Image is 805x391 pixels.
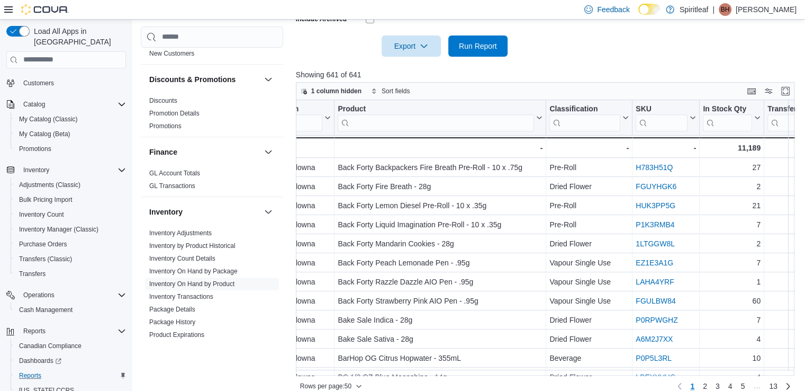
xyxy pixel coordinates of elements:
button: Canadian Compliance [11,339,130,353]
span: Canadian Compliance [15,340,126,352]
span: Inventory Count [15,208,126,221]
div: 104 - Kelowna [268,237,331,250]
h3: Inventory [149,207,183,217]
div: Back Forty Fire Breath - 28g [338,180,542,193]
button: Product [338,104,542,131]
span: Reports [15,369,126,382]
span: Inventory [19,164,126,176]
a: Adjustments (Classic) [15,179,85,191]
div: Back Forty Razzle Dazzle AIO Pen - .95g [338,276,542,288]
div: 104 - Kelowna [268,333,331,345]
span: Inventory Count [19,210,64,219]
a: Inventory Count [15,208,68,221]
div: Back Forty Peach Lemonade Pen - .95g [338,256,542,269]
span: Customers [23,79,54,87]
a: Package History [149,318,195,326]
button: Location [268,104,331,131]
span: Cash Management [19,306,73,314]
span: Inventory by Product Historical [149,242,236,250]
p: | [712,3,714,16]
button: Reports [2,324,130,339]
div: - [338,141,542,154]
input: Dark Mode [638,4,661,15]
div: Pre-Roll [549,161,629,174]
span: Customers [19,76,126,90]
button: In Stock Qty [703,104,761,131]
div: Classification [549,104,620,114]
button: Inventory Manager (Classic) [11,222,130,237]
a: FGUYHGK6 [636,182,676,191]
button: Inventory Count [11,207,130,222]
div: Location [268,104,322,114]
a: Inventory Count Details [149,255,215,262]
div: Back Forty Liquid Imagination Pre-Roll - 10 x .35g [338,218,542,231]
button: Sort fields [367,85,414,97]
button: SKU [636,104,696,131]
span: My Catalog (Classic) [19,115,78,123]
button: Inventory [262,206,275,218]
div: 4 [703,371,761,384]
div: 104 - Kelowna [268,180,331,193]
div: 104 - Kelowna [268,295,331,307]
img: Cova [21,4,69,15]
div: Beverage [549,352,629,365]
div: 104 - Kelowna [268,256,331,269]
span: Discounts [149,96,177,105]
span: Catalog [23,100,45,109]
div: 2 [703,180,761,193]
div: Dried Flower [549,371,629,384]
div: Finance [141,167,283,197]
span: Reports [19,325,126,337]
span: Promotions [19,145,51,153]
span: Dashboards [15,354,126,367]
button: Finance [262,146,275,158]
button: Inventory [19,164,53,176]
span: Package Details [149,305,195,314]
div: Back Forty Strawberry Pink AIO Pen - .95g [338,295,542,307]
a: HUK3PP5G [636,201,675,210]
div: Back Forty Backpackers Fire Breath Pre-Roll - 10 x .75g [338,161,542,174]
div: BC 1/2 OZ Blue Moonshine - 14g [338,371,542,384]
span: Inventory [23,166,49,174]
button: Catalog [2,97,130,112]
a: Dashboards [15,354,66,367]
span: Transfers (Classic) [15,253,126,265]
div: 7 [703,314,761,326]
span: Purchase Orders [15,238,126,251]
a: Canadian Compliance [15,340,86,352]
span: My Catalog (Beta) [15,128,126,140]
a: Promotions [15,143,56,155]
div: Back Forty Mandarin Cookies - 28g [338,237,542,250]
h3: Discounts & Promotions [149,74,236,85]
div: 104 - Kelowna [268,314,331,326]
div: In Stock Qty [703,104,752,114]
a: Promotions [149,122,182,130]
button: Catalog [19,98,49,111]
a: My Catalog (Classic) [15,113,82,126]
button: Purchase Orders [11,237,130,252]
span: Catalog [19,98,126,111]
span: Load All Apps in [GEOGRAPHIC_DATA] [30,26,126,47]
button: Display options [762,85,775,97]
span: Transfers (Classic) [19,255,72,263]
span: Transfers [15,268,126,280]
span: GL Account Totals [149,169,200,177]
span: Rows per page : 50 [300,382,351,390]
div: Blaine H [719,3,731,16]
span: Canadian Compliance [19,342,82,350]
div: 104 - Kelowna [268,199,331,212]
a: Inventory On Hand by Package [149,268,238,275]
a: Transfers [15,268,50,280]
a: Dashboards [11,353,130,368]
a: LBEYYVHG [636,373,675,381]
span: Adjustments (Classic) [15,179,126,191]
a: My Catalog (Beta) [15,128,75,140]
div: 11,189 [703,141,761,154]
span: Promotion Details [149,109,200,118]
a: Purchase Orders [15,238,71,251]
p: Spiritleaf [680,3,708,16]
a: P0RPWGHZ [636,316,677,324]
button: Export [382,35,441,57]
